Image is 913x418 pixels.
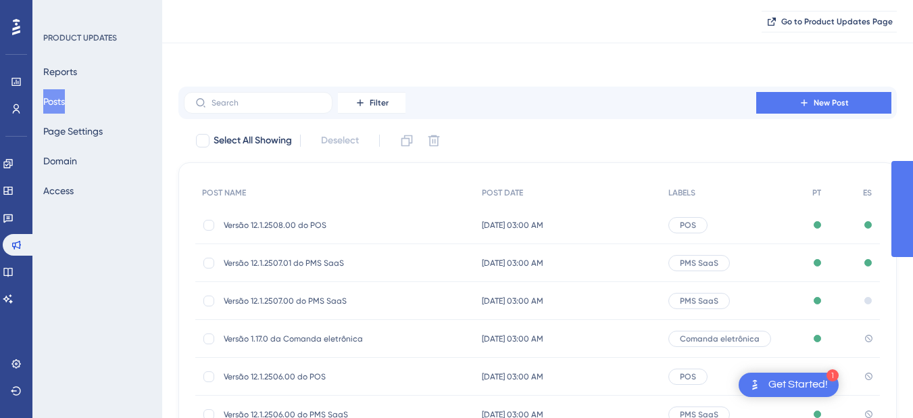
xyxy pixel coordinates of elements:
[814,97,849,108] span: New Post
[739,373,839,397] div: Open Get Started! checklist, remaining modules: 1
[338,92,405,114] button: Filter
[812,187,821,198] span: PT
[482,187,523,198] span: POST DATE
[482,296,543,306] span: [DATE] 03:00 AM
[680,258,718,269] span: PMS SaaS
[680,333,760,344] span: Comanda eletrônica
[43,149,77,173] button: Domain
[321,133,359,149] span: Deselect
[756,92,891,114] button: New Post
[224,220,440,231] span: Versão 12.1.2508.00 do POS
[680,220,696,231] span: POS
[668,187,695,198] span: LABELS
[202,187,246,198] span: POST NAME
[680,371,696,382] span: POS
[224,333,440,344] span: Versão 1.17.0 da Comanda eletrônica
[309,129,371,153] button: Deselect
[482,333,543,344] span: [DATE] 03:00 AM
[224,371,440,382] span: Versão 12.1.2506.00 do POS
[482,371,543,382] span: [DATE] 03:00 AM
[43,179,74,203] button: Access
[768,377,828,392] div: Get Started!
[43,89,65,114] button: Posts
[370,97,389,108] span: Filter
[747,377,763,393] img: launcher-image-alternative-text
[214,133,292,149] span: Select All Showing
[482,258,543,269] span: [DATE] 03:00 AM
[43,32,117,43] div: PRODUCT UPDATES
[224,296,440,306] span: Versão 12.1.2507.00 do PMS SaaS
[856,365,897,405] iframe: UserGuiding AI Assistant Launcher
[781,16,893,27] span: Go to Product Updates Page
[826,369,839,381] div: 1
[43,60,77,84] button: Reports
[680,296,718,306] span: PMS SaaS
[762,11,897,32] button: Go to Product Updates Page
[482,220,543,231] span: [DATE] 03:00 AM
[212,98,321,108] input: Search
[863,187,872,198] span: ES
[224,258,440,269] span: Versão 12.1.2507.01 do PMS SaaS
[43,119,103,143] button: Page Settings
